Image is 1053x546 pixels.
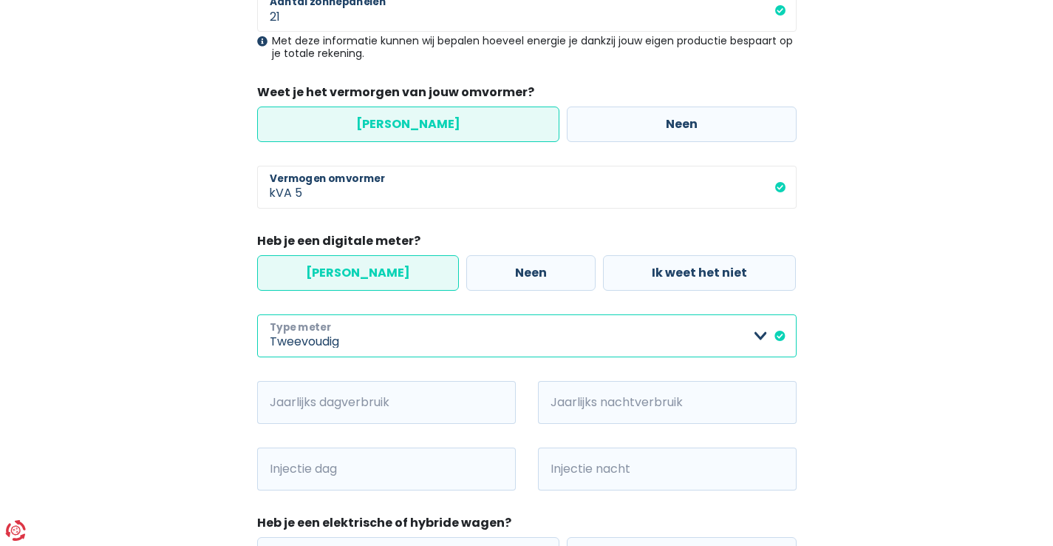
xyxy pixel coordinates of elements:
span: kWh [257,381,298,424]
label: Neen [466,255,596,291]
span: kWh [538,381,579,424]
label: [PERSON_NAME] [257,255,459,291]
legend: Weet je het vermorgen van jouw omvormer? [257,84,797,107]
legend: Heb je een digitale meter? [257,232,797,255]
label: Ik weet het niet [603,255,796,291]
legend: Heb je een elektrische of hybride wagen? [257,514,797,537]
span: kWh [538,448,579,491]
label: [PERSON_NAME] [257,107,559,142]
span: kVA [257,166,295,209]
div: Met deze informatie kunnen wij bepalen hoeveel energie je dankzij jouw eigen productie bespaart o... [257,35,797,60]
label: Neen [567,107,797,142]
span: kWh [257,448,298,491]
